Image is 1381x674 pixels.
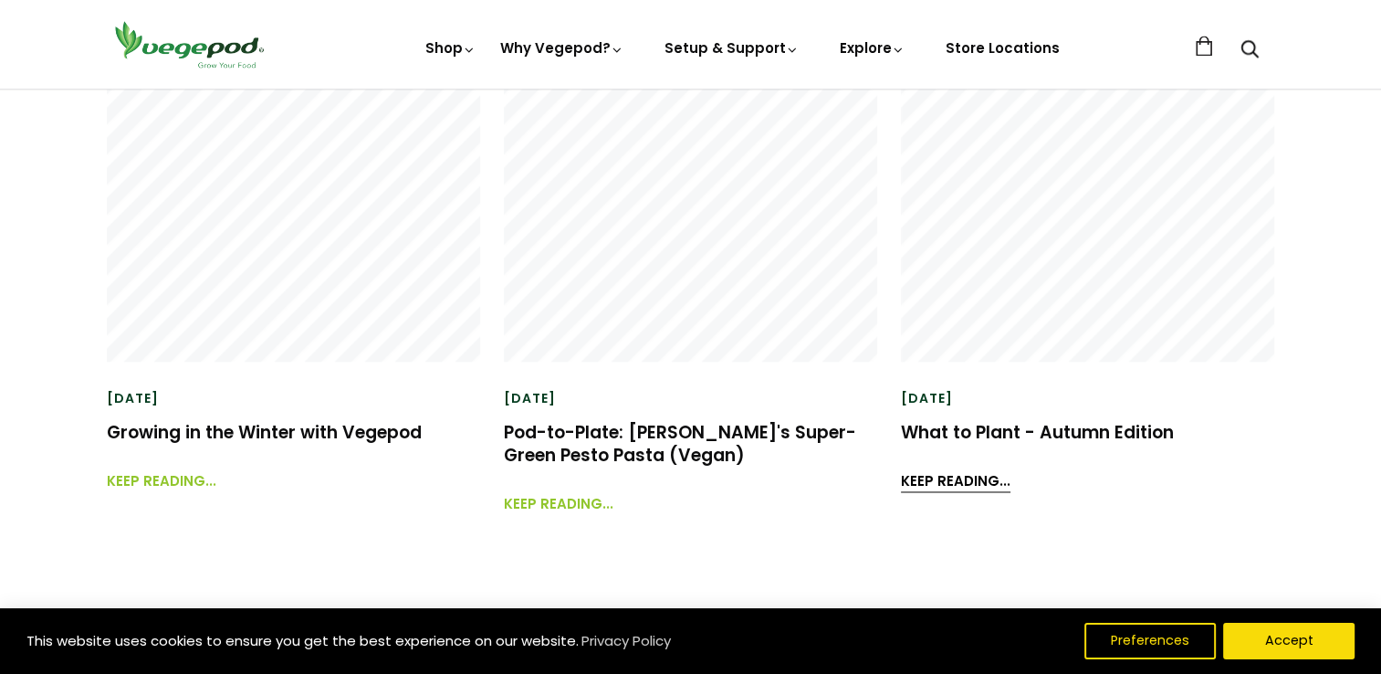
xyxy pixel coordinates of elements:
[1240,41,1259,60] a: Search
[425,38,476,58] a: Shop
[504,420,856,468] a: Pod-to-Plate: [PERSON_NAME]'s Super-Green Pesto Pasta (Vegan)
[664,38,800,58] a: Setup & Support
[504,389,556,408] time: [DATE]
[500,38,624,58] a: Why Vegepod?
[840,38,905,58] a: Explore
[901,389,953,408] time: [DATE]
[107,389,159,408] time: [DATE]
[1084,623,1216,659] button: Preferences
[901,453,1010,492] a: Keep reading...
[901,420,1174,445] a: What to Plant - Autumn Edition
[1223,623,1355,659] button: Accept
[504,476,613,515] a: Keep reading...
[107,18,271,70] img: Vegepod
[579,625,674,658] a: Privacy Policy (opens in a new tab)
[107,420,422,445] a: Growing in the Winter with Vegepod
[107,453,216,492] a: Keep reading...
[26,631,579,650] span: This website uses cookies to ensure you get the best experience on our website.
[946,38,1060,58] a: Store Locations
